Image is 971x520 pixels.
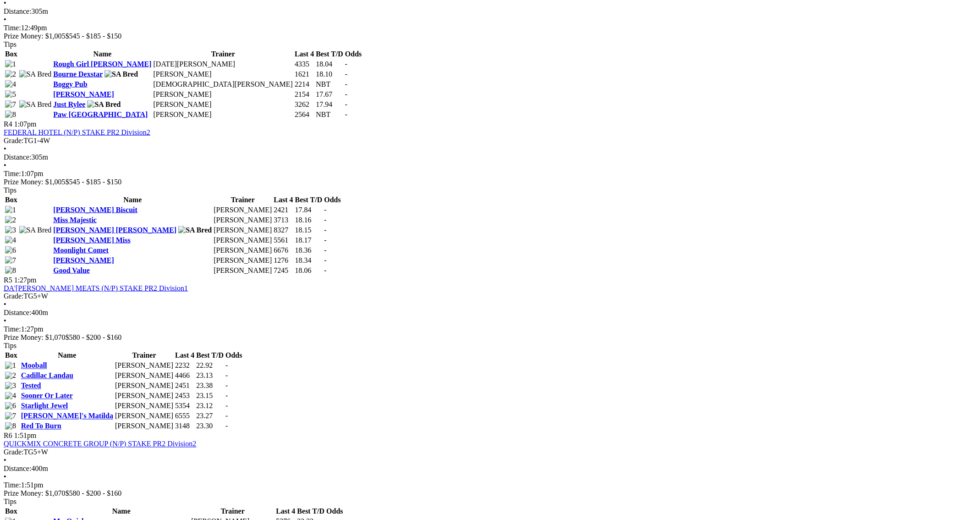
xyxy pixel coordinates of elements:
[324,246,326,254] span: -
[53,70,103,78] a: Bourne Dexstar
[295,195,323,205] th: Best T/D
[21,362,47,370] a: Mooball
[345,111,347,118] span: -
[115,402,174,411] td: [PERSON_NAME]
[4,170,967,178] div: 1:07pm
[196,371,224,381] td: 23.13
[53,266,90,274] a: Good Value
[315,70,344,79] td: 18.10
[5,422,16,431] img: 8
[115,412,174,421] td: [PERSON_NAME]
[66,334,122,342] span: $580 - $200 - $160
[53,195,212,205] th: Name
[153,70,294,79] td: [PERSON_NAME]
[175,382,195,391] td: 2451
[175,422,195,431] td: 3148
[175,361,195,371] td: 2232
[4,465,967,473] div: 400m
[225,372,228,380] span: -
[66,178,122,186] span: $545 - $185 - $150
[273,195,293,205] th: Last 4
[273,216,293,225] td: 3713
[4,137,967,145] div: TG1-4W
[273,246,293,255] td: 6676
[324,256,326,264] span: -
[21,372,73,380] a: Cadillac Landau
[294,100,314,109] td: 3262
[4,128,150,136] a: FEDERAL HOTEL (N/P) STAKE PR2 Division2
[5,392,16,400] img: 4
[4,317,6,325] span: •
[4,145,6,153] span: •
[5,266,16,275] img: 8
[294,50,314,59] th: Last 4
[4,293,967,301] div: TG5+W
[196,361,224,371] td: 22.92
[5,196,17,204] span: Box
[294,60,314,69] td: 4335
[213,236,272,245] td: [PERSON_NAME]
[4,481,21,489] span: Time:
[4,293,24,300] span: Grade:
[153,50,294,59] th: Trainer
[345,50,362,59] th: Odds
[315,60,344,69] td: 18.04
[294,80,314,89] td: 2214
[53,111,148,118] a: Paw [GEOGRAPHIC_DATA]
[5,412,16,420] img: 7
[53,50,152,59] th: Name
[4,16,6,23] span: •
[115,371,174,381] td: [PERSON_NAME]
[19,226,52,234] img: SA Bred
[273,205,293,215] td: 2421
[53,80,87,88] a: Boggy Pub
[53,246,108,254] a: Moonlight Comet
[14,276,37,284] span: 1:27pm
[21,412,113,420] a: [PERSON_NAME]'s Matilda
[5,100,16,109] img: 7
[53,507,190,516] th: Name
[4,7,967,16] div: 305m
[225,362,228,370] span: -
[5,372,16,380] img: 2
[19,70,52,78] img: SA Bred
[5,236,16,244] img: 4
[14,120,37,128] span: 1:07pm
[153,100,294,109] td: [PERSON_NAME]
[4,170,21,177] span: Time:
[295,266,323,275] td: 18.06
[175,412,195,421] td: 6555
[115,422,174,431] td: [PERSON_NAME]
[4,40,16,48] span: Tips
[19,100,52,109] img: SA Bred
[5,246,16,254] img: 6
[115,361,174,371] td: [PERSON_NAME]
[153,110,294,119] td: [PERSON_NAME]
[4,448,967,457] div: TG5+W
[53,236,130,244] a: [PERSON_NAME] Miss
[196,382,224,391] td: 23.38
[4,32,967,40] div: Prize Money: $1,005
[345,80,347,88] span: -
[4,24,21,32] span: Time:
[345,100,347,108] span: -
[87,100,121,109] img: SA Bred
[315,80,344,89] td: NBT
[4,334,967,342] div: Prize Money: $1,070
[315,110,344,119] td: NBT
[153,60,294,69] td: [DATE][PERSON_NAME]
[273,256,293,265] td: 1276
[4,481,967,490] div: 1:51pm
[213,246,272,255] td: [PERSON_NAME]
[213,226,272,235] td: [PERSON_NAME]
[4,309,31,317] span: Distance:
[4,186,16,194] span: Tips
[4,326,967,334] div: 1:27pm
[53,216,97,224] a: Miss Majestic
[4,301,6,309] span: •
[345,90,347,98] span: -
[175,402,195,411] td: 5354
[53,256,114,264] a: [PERSON_NAME]
[273,236,293,245] td: 5561
[4,326,21,333] span: Time:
